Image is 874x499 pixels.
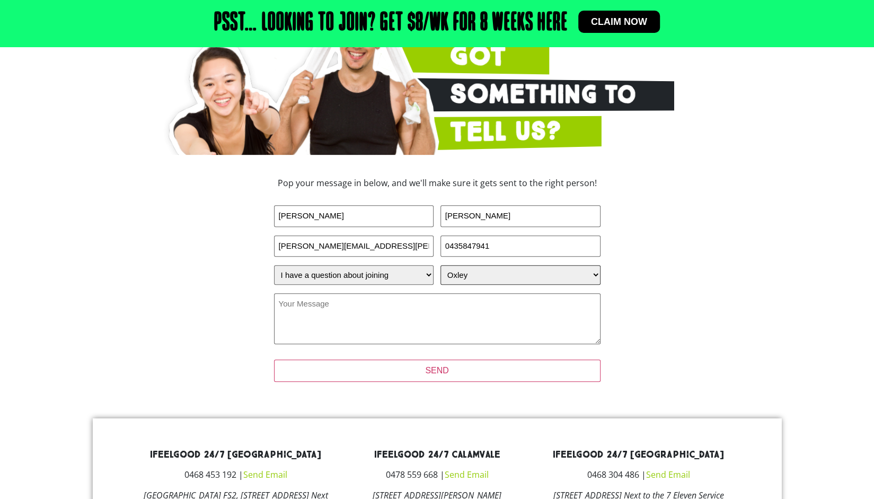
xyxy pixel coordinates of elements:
[214,11,568,36] h2: Psst… Looking to join? Get $8/wk for 8 weeks here
[243,469,287,480] a: Send Email
[204,179,670,187] h3: Pop your message in below, and we'll make sure it gets sent to the right person!
[440,235,601,257] input: PHONE
[545,470,731,479] h3: 0468 304 486 |
[444,469,488,480] a: Send Email
[150,449,321,461] a: ifeelgood 24/7 [GEOGRAPHIC_DATA]
[578,11,660,33] a: Claim now
[646,469,690,480] a: Send Email
[553,449,724,461] a: ifeelgood 24/7 [GEOGRAPHIC_DATA]
[274,205,434,227] input: FIRST NAME
[344,470,529,479] h3: 0478 559 668 |
[591,17,647,27] span: Claim now
[274,360,601,382] input: SEND
[374,449,500,461] a: ifeelgood 24/7 Calamvale
[440,205,601,227] input: LAST NAME
[274,235,434,257] input: Email
[143,470,329,479] h3: 0468 453 192 |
